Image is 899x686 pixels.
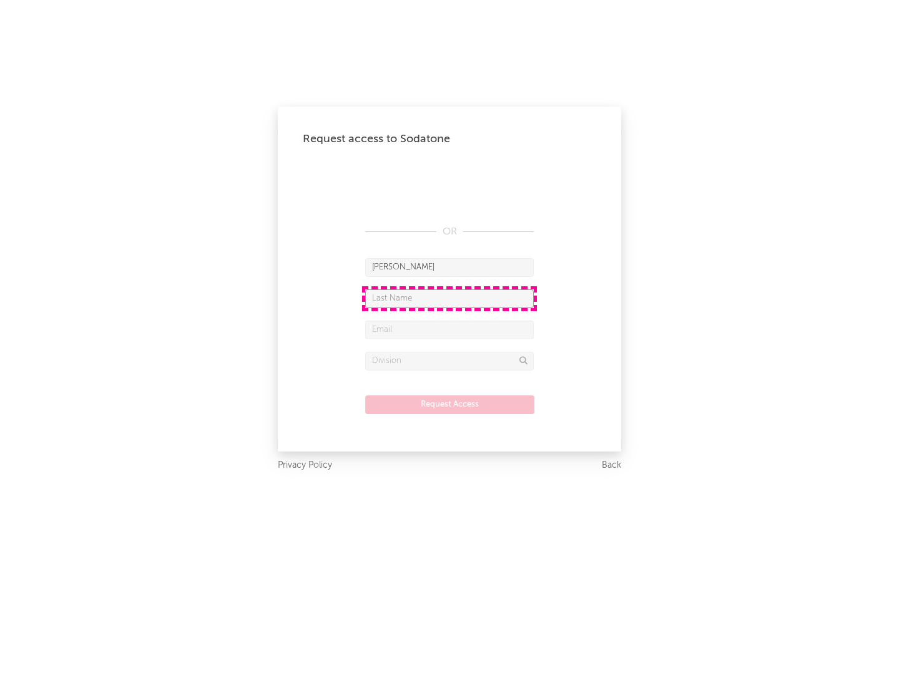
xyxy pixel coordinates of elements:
div: Request access to Sodatone [303,132,596,147]
a: Back [602,458,621,473]
input: First Name [365,258,534,277]
input: Email [365,321,534,339]
input: Last Name [365,289,534,308]
button: Request Access [365,395,534,414]
input: Division [365,352,534,370]
div: OR [365,225,534,239]
a: Privacy Policy [278,458,332,473]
